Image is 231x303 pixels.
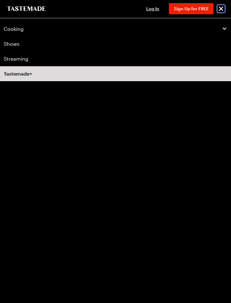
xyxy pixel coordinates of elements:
span: Sign Up for FREE [174,6,209,11]
button: Sign Up for FREE [169,3,214,14]
span: Log In [146,6,159,11]
button: Log In [140,6,165,12]
a: To Tastemade Home Page [6,6,47,11]
span: Cooking [4,26,24,32]
button: Close menu [217,5,225,12]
